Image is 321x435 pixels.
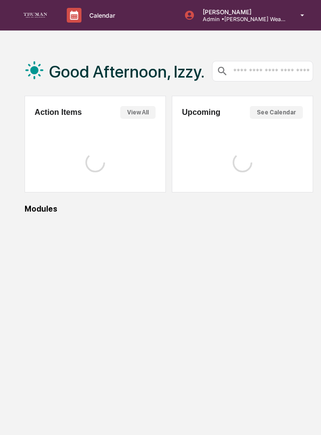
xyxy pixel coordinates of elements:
p: Calendar [81,12,120,19]
img: logo [24,13,47,18]
p: [PERSON_NAME] [195,8,286,16]
h1: Good Afternoon, Izzy. [49,62,205,82]
button: View All [120,106,156,119]
h2: Upcoming [182,108,220,117]
h2: Action Items [35,108,82,117]
p: Admin • [PERSON_NAME] Wealth [195,16,286,23]
div: Modules [25,204,314,214]
button: See Calendar [250,106,303,119]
